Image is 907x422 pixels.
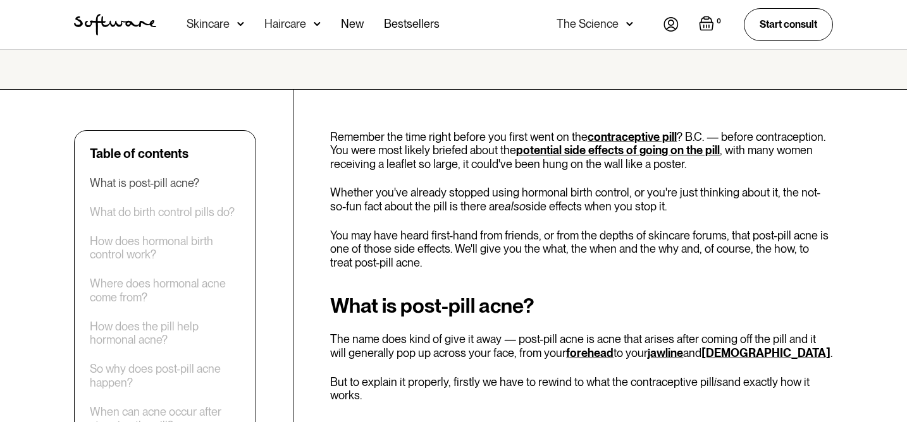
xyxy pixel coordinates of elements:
[714,16,724,27] div: 0
[90,362,240,389] a: So why does post-pill acne happen?
[330,186,833,213] p: Whether you've already stopped using hormonal birth control, or you're just thinking about it, th...
[505,200,526,213] em: also
[516,143,720,157] a: potential side effects of going on the pill
[74,14,156,35] img: Software Logo
[90,234,240,262] a: How does hormonal birth control work?
[90,320,240,347] a: How does the pill help hormonal acne?
[237,18,244,30] img: arrow down
[626,18,633,30] img: arrow down
[699,16,724,33] a: Open empty cart
[744,8,833,40] a: Start consult
[90,205,235,219] a: What do birth control pills do?
[557,18,619,30] div: The Science
[330,130,833,171] p: Remember the time right before you first went on the ? B.C. — before contraception. You were most...
[330,229,833,270] p: You may have heard first-hand from friends, or from the depths of skincare forums, that post-pill...
[264,18,306,30] div: Haircare
[314,18,321,30] img: arrow down
[187,18,230,30] div: Skincare
[701,346,830,359] a: [DEMOGRAPHIC_DATA]
[588,130,677,143] a: contraceptive pill
[714,375,722,389] em: is
[74,14,156,35] a: home
[648,346,683,359] a: jawline
[90,176,199,190] a: What is post-pill acne?
[90,146,188,161] div: Table of contents
[566,346,614,359] a: forehead
[330,375,833,402] p: But to explain it properly, firstly we have to rewind to what the contraceptive pill and exactly ...
[90,277,240,304] a: Where does hormonal acne come from?
[330,332,833,359] p: The name does kind of give it away — post-pill acne is acne that arises after coming off the pill...
[330,294,833,317] h2: What is post-pill acne?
